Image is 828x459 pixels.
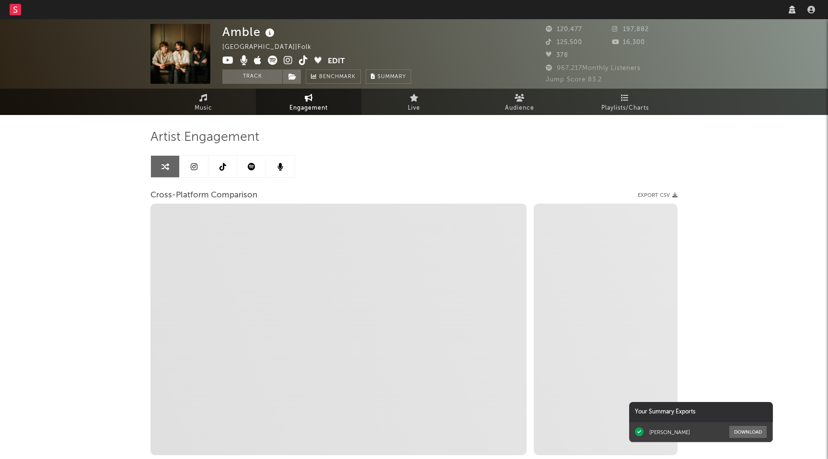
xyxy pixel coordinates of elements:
[319,71,356,83] span: Benchmark
[378,74,406,80] span: Summary
[505,103,534,114] span: Audience
[546,39,582,46] span: 125,500
[195,103,212,114] span: Music
[729,426,767,438] button: Download
[328,56,345,68] button: Edit
[222,24,277,40] div: Amble
[222,69,282,84] button: Track
[546,77,602,83] span: Jump Score: 83.2
[150,190,257,201] span: Cross-Platform Comparison
[289,103,328,114] span: Engagement
[546,65,641,71] span: 967,217 Monthly Listeners
[572,89,678,115] a: Playlists/Charts
[612,39,645,46] span: 16,300
[256,89,361,115] a: Engagement
[361,89,467,115] a: Live
[467,89,572,115] a: Audience
[612,26,649,33] span: 197,882
[150,132,259,143] span: Artist Engagement
[408,103,420,114] span: Live
[222,42,333,53] div: [GEOGRAPHIC_DATA] | Folk
[629,402,773,422] div: Your Summary Exports
[306,69,361,84] a: Benchmark
[546,52,568,58] span: 378
[649,429,690,436] div: [PERSON_NAME]
[601,103,649,114] span: Playlists/Charts
[546,26,582,33] span: 120,477
[150,89,256,115] a: Music
[366,69,411,84] button: Summary
[638,193,678,198] button: Export CSV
